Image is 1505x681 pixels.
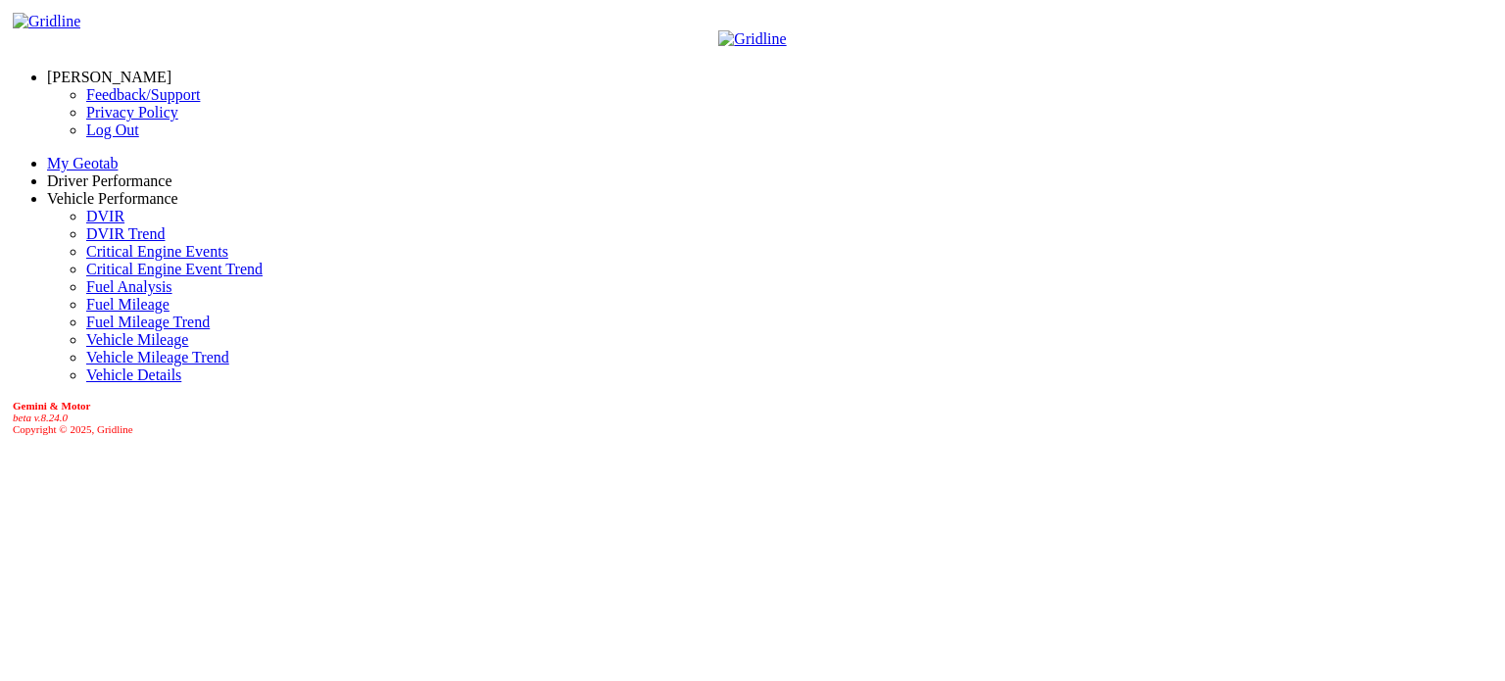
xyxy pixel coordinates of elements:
[47,190,178,207] a: Vehicle Performance
[13,13,80,30] img: Gridline
[86,366,181,383] a: Vehicle Details
[13,400,1497,435] div: Copyright © 2025, Gridline
[718,30,786,48] img: Gridline
[86,86,200,103] a: Feedback/Support
[86,278,172,295] a: Fuel Analysis
[86,314,210,330] a: Fuel Mileage Trend
[86,331,188,348] a: Vehicle Mileage
[47,155,118,171] a: My Geotab
[86,349,229,365] a: Vehicle Mileage Trend
[47,172,172,189] a: Driver Performance
[86,296,170,313] a: Fuel Mileage
[86,208,124,224] a: DVIR
[86,261,263,277] a: Critical Engine Event Trend
[86,243,228,260] a: Critical Engine Events
[86,104,178,121] a: Privacy Policy
[13,412,68,423] i: beta v.8.24.0
[13,400,90,412] b: Gemini & Motor
[86,122,139,138] a: Log Out
[86,225,165,242] a: DVIR Trend
[47,69,171,85] a: [PERSON_NAME]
